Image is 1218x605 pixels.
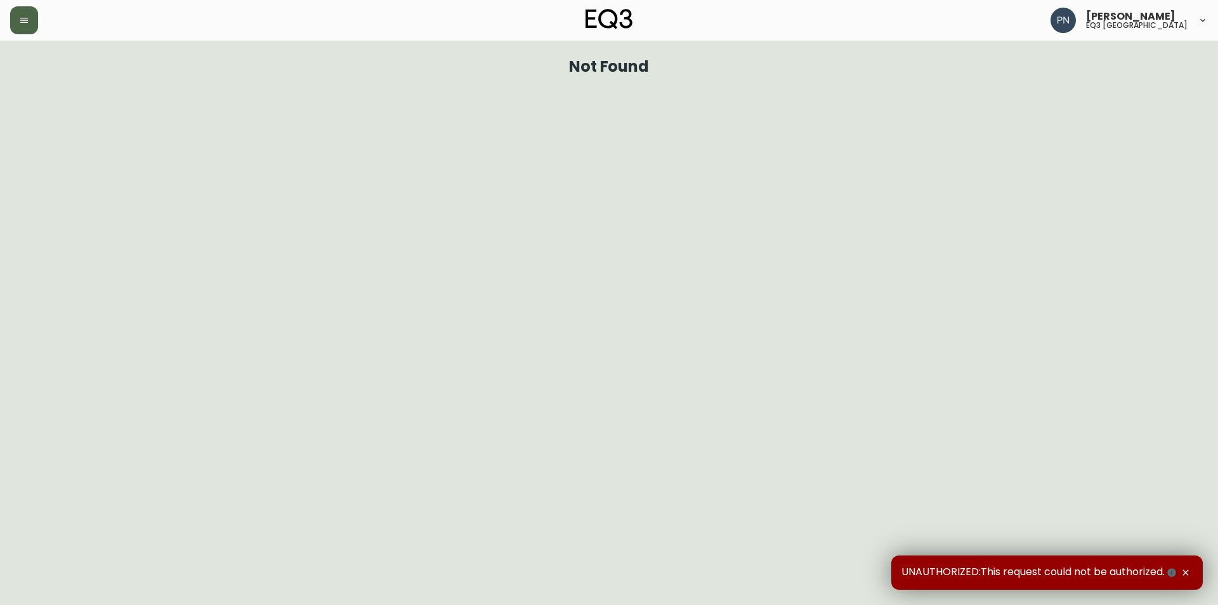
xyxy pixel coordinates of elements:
img: logo [586,9,632,29]
span: [PERSON_NAME] [1086,11,1175,22]
img: 496f1288aca128e282dab2021d4f4334 [1051,8,1076,33]
h5: eq3 [GEOGRAPHIC_DATA] [1086,22,1188,29]
span: UNAUTHORIZED:This request could not be authorized. [901,566,1179,580]
h1: Not Found [569,61,650,72]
